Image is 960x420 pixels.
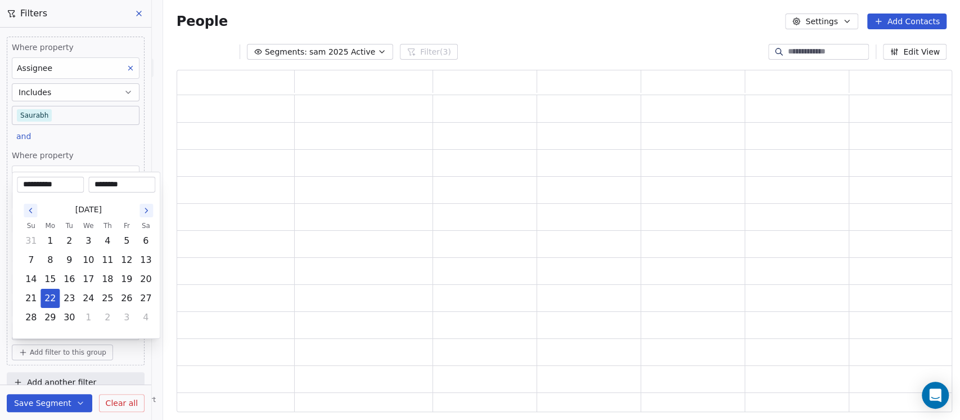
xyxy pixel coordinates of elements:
button: Tuesday, September 30th, 2025 [60,309,78,327]
button: Thursday, September 11th, 2025 [98,251,116,269]
button: Sunday, August 31st, 2025 [22,232,40,250]
button: Monday, September 15th, 2025 [41,270,59,288]
button: Monday, September 29th, 2025 [41,309,59,327]
button: Thursday, September 25th, 2025 [98,289,116,307]
button: Sunday, September 7th, 2025 [22,251,40,269]
button: Saturday, September 6th, 2025 [137,232,155,250]
button: Friday, September 12th, 2025 [118,251,136,269]
button: Today, Monday, September 22nd, 2025, selected [41,289,59,307]
button: Sunday, September 28th, 2025 [22,309,40,327]
th: Wednesday [79,220,98,231]
button: Friday, September 19th, 2025 [118,270,136,288]
th: Thursday [98,220,117,231]
button: Saturday, September 20th, 2025 [137,270,155,288]
button: Thursday, September 4th, 2025 [98,232,116,250]
button: Saturday, October 4th, 2025 [137,309,155,327]
button: Tuesday, September 23rd, 2025 [60,289,78,307]
button: Wednesday, September 3rd, 2025 [79,232,97,250]
button: Wednesday, September 24th, 2025 [79,289,97,307]
button: Tuesday, September 9th, 2025 [60,251,78,269]
button: Tuesday, September 2nd, 2025 [60,232,78,250]
button: Sunday, September 14th, 2025 [22,270,40,288]
button: Friday, September 5th, 2025 [118,232,136,250]
th: Tuesday [60,220,79,231]
th: Monday [40,220,60,231]
button: Wednesday, September 17th, 2025 [79,270,97,288]
table: September 2025 [21,220,155,327]
button: Wednesday, September 10th, 2025 [79,251,97,269]
button: Sunday, September 21st, 2025 [22,289,40,307]
button: Saturday, September 13th, 2025 [137,251,155,269]
th: Saturday [136,220,155,231]
button: Saturday, September 27th, 2025 [137,289,155,307]
button: Monday, September 8th, 2025 [41,251,59,269]
button: Wednesday, October 1st, 2025 [79,309,97,327]
button: Thursday, September 18th, 2025 [98,270,116,288]
th: Sunday [21,220,40,231]
button: Tuesday, September 16th, 2025 [60,270,78,288]
span: [DATE] [75,204,102,216]
button: Thursday, October 2nd, 2025 [98,309,116,327]
button: Monday, September 1st, 2025 [41,232,59,250]
button: Go to the Next Month [139,204,153,217]
button: Friday, October 3rd, 2025 [118,309,136,327]
th: Friday [117,220,136,231]
button: Friday, September 26th, 2025 [118,289,136,307]
button: Go to the Previous Month [24,204,37,217]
